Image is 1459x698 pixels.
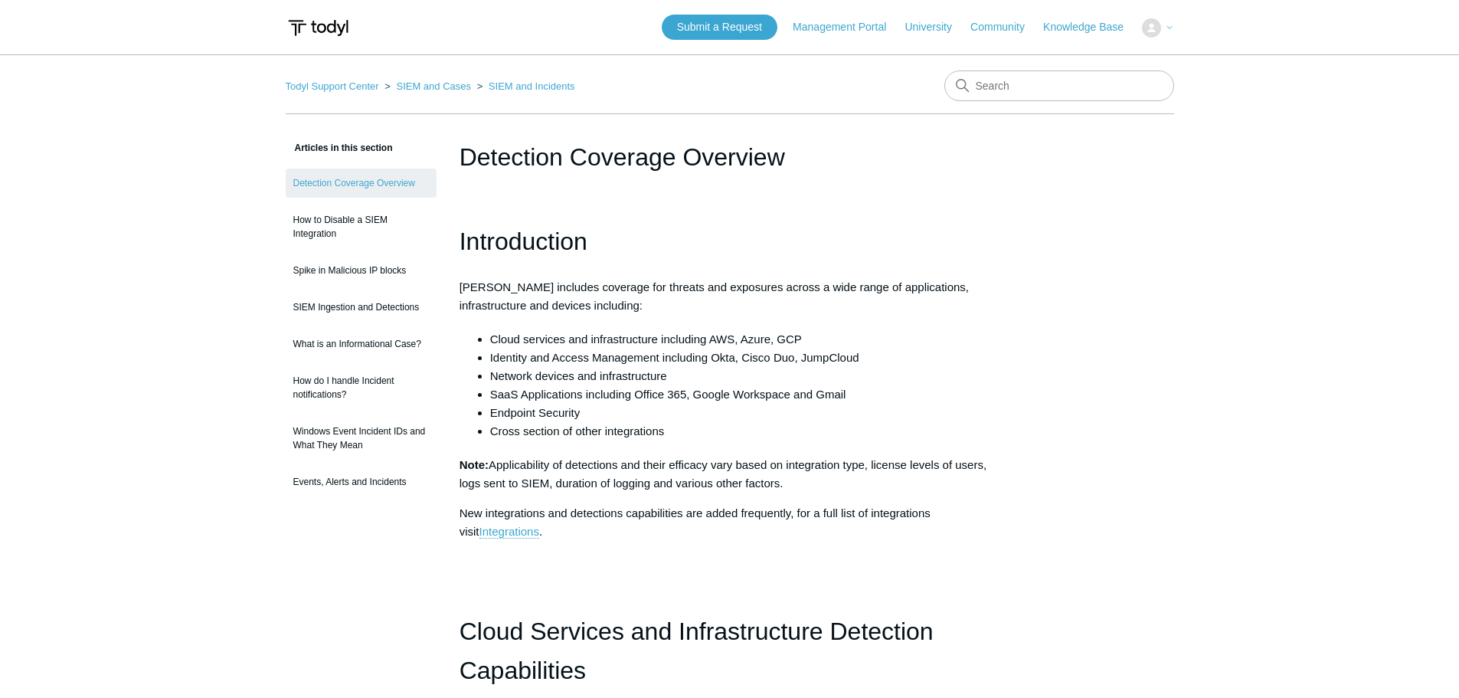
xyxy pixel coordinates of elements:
[460,139,1000,175] h1: Detection Coverage Overview
[286,169,437,198] a: Detection Coverage Overview
[381,80,473,92] li: SIEM and Cases
[286,80,382,92] li: Todyl Support Center
[490,385,1000,404] li: SaaS Applications including Office 365, Google Workspace and Gmail
[286,329,437,359] a: What is an Informational Case?
[286,205,437,248] a: How to Disable a SIEM Integration
[944,70,1174,101] input: Search
[396,80,471,92] a: SIEM and Cases
[490,330,1000,349] li: Cloud services and infrastructure including AWS, Azure, GCP
[286,293,437,322] a: SIEM Ingestion and Detections
[460,278,1000,315] p: [PERSON_NAME] includes coverage for threats and exposures across a wide range of applications, in...
[460,458,489,471] strong: Note:
[286,143,393,153] span: Articles in this section
[460,612,1000,690] h1: Cloud Services and Infrastructure Detection Capabilities
[490,349,1000,367] li: Identity and Access Management including Okta, Cisco Duo, JumpCloud
[286,366,437,409] a: How do I handle Incident notifications?
[286,14,351,42] img: Todyl Support Center Help Center home page
[1043,19,1139,35] a: Knowledge Base
[286,467,437,496] a: Events, Alerts and Incidents
[489,80,575,92] a: SIEM and Incidents
[479,525,539,539] a: Integrations
[286,80,379,92] a: Todyl Support Center
[286,417,437,460] a: Windows Event Incident IDs and What They Mean
[662,15,777,40] a: Submit a Request
[970,19,1040,35] a: Community
[286,256,437,285] a: Spike in Malicious IP blocks
[460,456,1000,493] p: Applicability of detections and their efficacy vary based on integration type, license levels of ...
[460,222,1000,261] h1: Introduction
[793,19,901,35] a: Management Portal
[460,504,1000,541] p: New integrations and detections capabilities are added frequently, for a full list of integration...
[490,367,1000,385] li: Network devices and infrastructure
[905,19,967,35] a: University
[490,422,1000,441] li: Cross section of other integrations
[490,404,1000,422] li: Endpoint Security
[474,80,575,92] li: SIEM and Incidents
